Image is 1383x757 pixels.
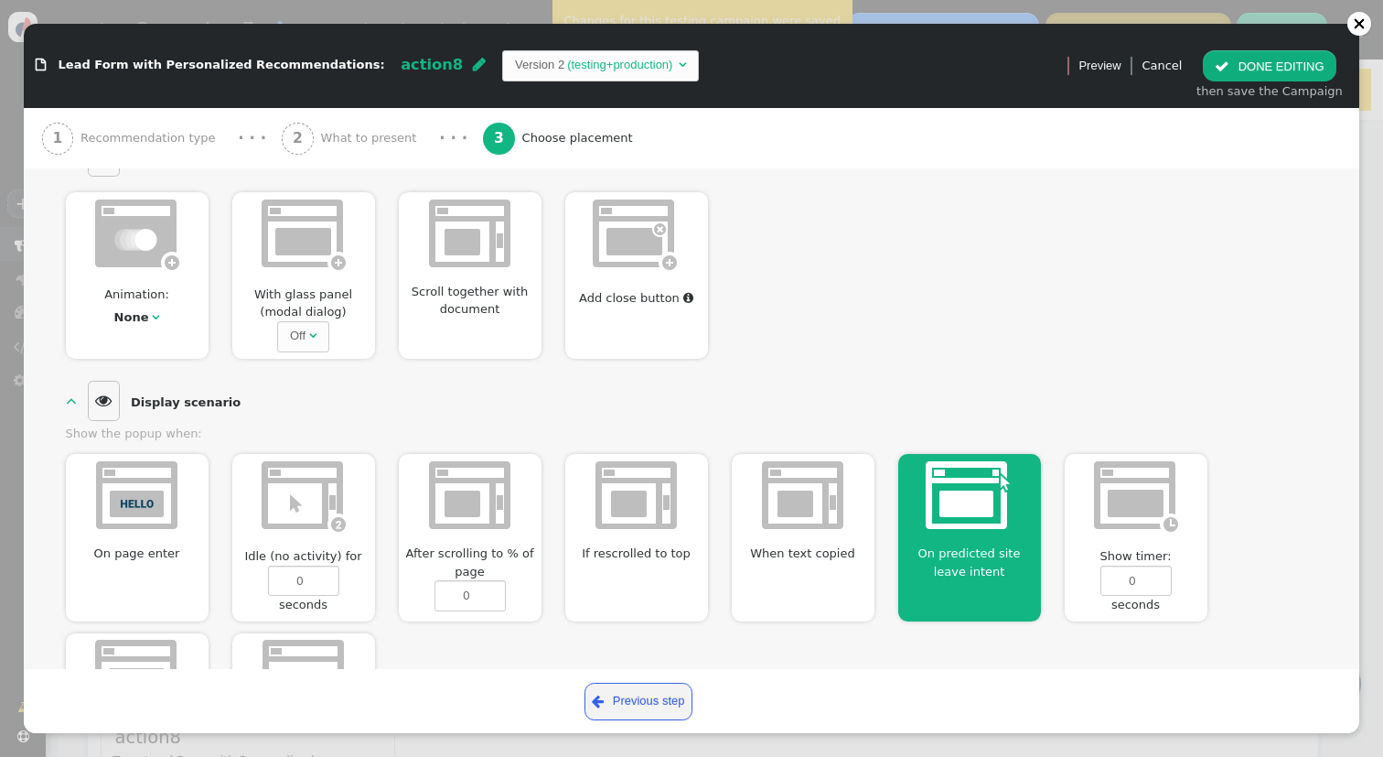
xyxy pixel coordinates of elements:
span: If rescrolled to top [574,545,697,563]
span: Choose placement [522,129,640,147]
b: 2 [293,130,303,146]
span: With glass panel (modal dialog) [232,286,375,321]
img: close_button_dimmed.png [593,200,681,274]
div: None [114,308,149,327]
b: Display scenario [131,395,241,409]
a: Preview [1078,50,1120,81]
span: Lead Form with Personalized Recommendations: [59,59,385,72]
span: Idle (no activity) for [238,547,370,566]
span:  [1215,59,1229,73]
span:  [88,381,120,421]
a: 3 Choose placement [483,108,670,168]
a: 2 What to present · · · [282,108,483,168]
span: What to present [321,129,424,147]
button: DONE EDITING [1203,50,1335,81]
span: action8 [401,56,463,73]
td: Version 2 [515,56,564,74]
a: 1 Recommendation type · · · [42,108,283,168]
img: after_scrolling_dimmed.png [762,461,843,529]
span: Scroll together with document [399,283,541,319]
img: after_scrolling_dimmed.png [429,461,510,529]
b: 1 [52,130,62,146]
span: Recommendation type [80,129,222,147]
span: seconds [1104,596,1167,621]
span: When text copied [743,545,862,563]
span:  [679,59,686,70]
td: (testing+production) [564,56,675,74]
img: idle_mode_dimmed.png [262,461,346,532]
img: scroll_with_doc_dimmed.png [429,200,510,267]
div: · · · [238,127,266,150]
img: timer_mode_dimmed.png [1094,461,1178,532]
span: Animation: [97,286,176,304]
span: On page enter [87,545,187,563]
img: after_scrolling_dimmed.png [595,461,677,529]
b: 3 [494,130,504,146]
span: seconds [272,596,335,621]
a: Previous step [584,683,693,720]
span:  [36,59,46,71]
span:  [592,691,604,712]
span:  [66,392,77,409]
img: on_exit.png [926,461,1013,529]
span: Show timer: [1093,547,1179,566]
div: Off [290,327,306,345]
span:  [152,311,159,323]
span: Preview [1078,57,1120,75]
img: animation_dimmed.png [95,200,179,270]
span: On predicted site leave intent [898,545,1041,580]
a: Cancel [1142,59,1182,72]
a:   Display scenario [66,381,249,421]
img: on_landing_dimmed.png [96,461,177,529]
span: Add close button [579,291,680,305]
div: · · · [439,127,467,150]
img: timer_mode_dimmed.png [95,640,179,710]
span:  [473,57,486,71]
div: then save the Campaign [1196,82,1343,101]
img: on_link_click_dimmed.png [263,640,344,708]
span:  [683,292,693,304]
span: After scrolling to % of page [399,545,541,580]
img: modal_dialog_dimmed.png [262,200,346,270]
div: Show the popup when: [66,425,1318,443]
span:  [309,330,316,341]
